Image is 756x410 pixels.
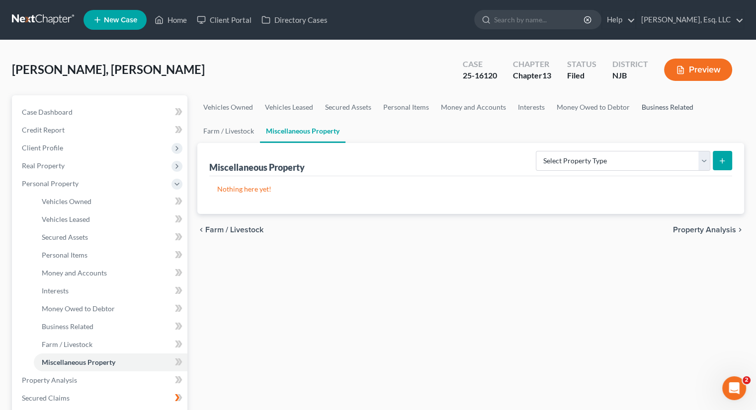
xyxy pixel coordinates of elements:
span: Money and Accounts [42,269,107,277]
a: Farm / Livestock [34,336,187,353]
span: Property Analysis [22,376,77,384]
div: Chapter [513,59,551,70]
a: Home [150,11,192,29]
span: Vehicles Owned [42,197,91,205]
a: Miscellaneous Property [34,353,187,371]
a: Vehicles Leased [34,210,187,228]
a: Secured Assets [319,95,377,119]
a: Secured Claims [14,389,187,407]
div: Filed [567,70,596,81]
span: Case Dashboard [22,108,73,116]
a: Personal Items [377,95,435,119]
p: Nothing here yet! [217,184,724,194]
span: Secured Assets [42,233,88,241]
span: New Case [104,16,137,24]
span: Interests [42,286,69,295]
a: Directory Cases [256,11,333,29]
span: Farm / Livestock [205,226,263,234]
a: Money Owed to Debtor [34,300,187,318]
div: Status [567,59,596,70]
span: Miscellaneous Property [42,358,115,366]
div: NJB [612,70,648,81]
a: Business Related [636,95,699,119]
div: District [612,59,648,70]
a: Client Portal [192,11,256,29]
a: Vehicles Leased [259,95,319,119]
a: Secured Assets [34,228,187,246]
button: chevron_left Farm / Livestock [197,226,263,234]
div: Case [463,59,497,70]
a: Farm / Livestock [197,119,260,143]
span: Secured Claims [22,394,70,402]
span: Money Owed to Debtor [42,304,115,313]
i: chevron_left [197,226,205,234]
a: Case Dashboard [14,103,187,121]
span: Farm / Livestock [42,340,92,348]
span: Credit Report [22,126,65,134]
span: Vehicles Leased [42,215,90,223]
a: Credit Report [14,121,187,139]
button: Property Analysis chevron_right [673,226,744,234]
a: Business Related [34,318,187,336]
a: Money Owed to Debtor [551,95,636,119]
span: Real Property [22,161,65,170]
a: Money and Accounts [435,95,512,119]
div: Miscellaneous Property [209,161,305,173]
span: Personal Property [22,179,79,188]
span: [PERSON_NAME], [PERSON_NAME] [12,62,205,76]
a: Miscellaneous Property [260,119,345,143]
iframe: Intercom live chat [722,376,746,400]
a: Interests [34,282,187,300]
i: chevron_right [736,226,744,234]
a: Money and Accounts [34,264,187,282]
a: Vehicles Owned [197,95,259,119]
span: Property Analysis [673,226,736,234]
div: Chapter [513,70,551,81]
a: [PERSON_NAME], Esq. LLC [636,11,744,29]
input: Search by name... [494,10,585,29]
span: Personal Items [42,251,87,259]
a: Property Analysis [14,371,187,389]
button: Preview [664,59,732,81]
a: Help [602,11,635,29]
span: Business Related [42,322,93,331]
a: Interests [512,95,551,119]
a: Vehicles Owned [34,193,187,210]
span: 2 [743,376,751,384]
span: Client Profile [22,143,63,152]
div: 25-16120 [463,70,497,81]
span: 13 [542,70,551,80]
a: Personal Items [34,246,187,264]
